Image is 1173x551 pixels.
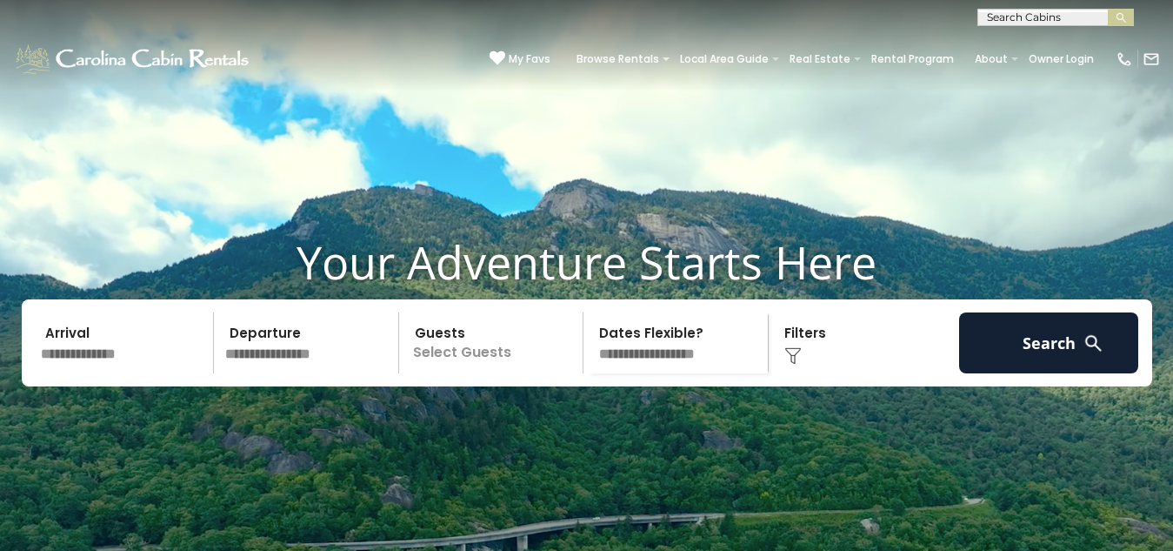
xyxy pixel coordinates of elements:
[959,312,1139,373] button: Search
[509,51,550,67] span: My Favs
[13,235,1160,289] h1: Your Adventure Starts Here
[781,47,859,71] a: Real Estate
[568,47,668,71] a: Browse Rentals
[1020,47,1103,71] a: Owner Login
[784,347,802,365] img: filter--v1.png
[1116,50,1133,68] img: phone-regular-white.png
[671,47,777,71] a: Local Area Guide
[1143,50,1160,68] img: mail-regular-white.png
[1083,333,1104,354] img: search-regular-white.png
[404,312,583,373] p: Select Guests
[966,47,1016,71] a: About
[863,47,963,71] a: Rental Program
[13,42,254,77] img: White-1-1-2.png
[490,50,550,68] a: My Favs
